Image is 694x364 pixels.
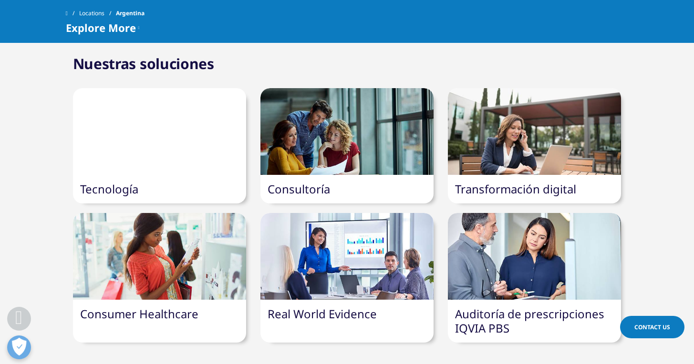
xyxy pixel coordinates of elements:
a: Consultoría [268,181,330,197]
span: Explore More [66,22,136,33]
a: Auditoría de prescripciones IQVIA PBS [455,306,604,336]
span: Contact Us [634,323,670,331]
a: Transformación digital [455,181,576,197]
h2: Nuestras soluciones [73,54,214,73]
a: Consumer Healthcare [80,306,198,322]
a: Real World Evidence [268,306,377,322]
button: Abrir preferencias [7,335,31,359]
span: Argentina [116,5,145,22]
a: Locations [79,5,116,22]
a: Tecnología [80,181,138,197]
a: Contact Us [620,316,684,338]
